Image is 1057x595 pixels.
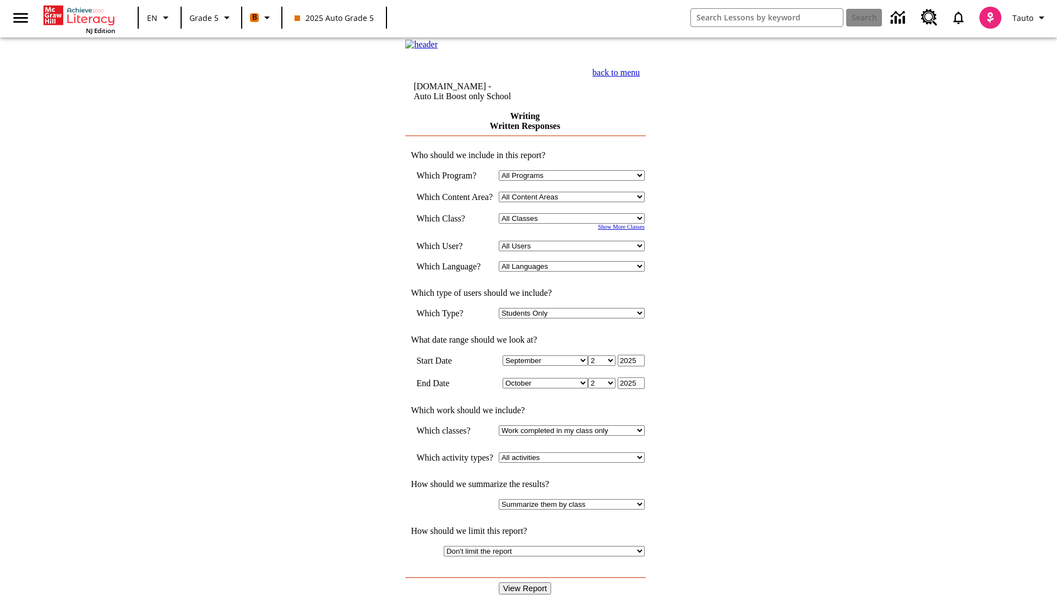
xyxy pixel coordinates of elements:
td: Which activity types? [416,452,493,463]
span: Grade 5 [189,12,219,24]
a: Show More Classes [598,224,645,230]
td: Which Language? [416,261,493,272]
td: Which work should we include? [405,405,645,415]
nobr: Which Content Area? [416,192,493,202]
td: What date range should we look at? [405,335,645,345]
a: back to menu [592,68,640,77]
button: Select a new avatar [973,3,1008,32]
button: Profile/Settings [1008,8,1053,28]
td: Which classes? [416,425,493,436]
span: EN [147,12,157,24]
img: header [405,40,438,50]
td: Which Type? [416,308,493,318]
span: NJ Edition [86,26,115,35]
td: Which Class? [416,213,493,224]
td: Which type of users should we include? [405,288,645,298]
input: View Report [499,582,552,594]
td: Start Date [416,355,493,366]
a: Writing Written Responses [490,111,560,131]
td: End Date [416,377,493,389]
button: Language: EN, Select a language [142,8,177,28]
button: Open side menu [4,2,37,34]
a: Resource Center, Will open in new tab [914,3,944,33]
span: Tauto [1012,12,1033,24]
input: search field [691,9,843,26]
span: B [252,10,257,24]
div: Home [43,3,115,35]
nobr: Auto Lit Boost only School [413,91,511,101]
img: avatar image [979,7,1001,29]
td: Which User? [416,241,493,251]
td: Who should we include in this report? [405,150,645,160]
td: How should we summarize the results? [405,479,645,489]
button: Grade: Grade 5, Select a grade [185,8,238,28]
a: Data Center [884,3,914,33]
td: How should we limit this report? [405,526,645,536]
td: [DOMAIN_NAME] - [413,82,553,101]
td: Which Program? [416,170,493,181]
a: Notifications [944,3,973,32]
button: Boost Class color is orange. Change class color [246,8,278,28]
span: 2025 Auto Grade 5 [295,12,374,24]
